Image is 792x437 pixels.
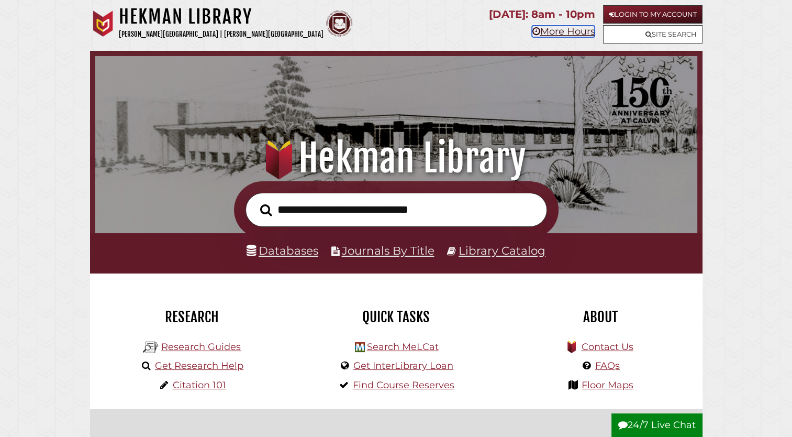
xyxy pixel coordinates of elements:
a: Library Catalog [459,244,545,257]
a: More Hours [532,26,595,37]
h1: Hekman Library [119,5,324,28]
a: Login to My Account [603,5,702,24]
button: Search [255,201,277,220]
h2: About [506,308,695,326]
a: Find Course Reserves [353,379,454,391]
a: Get InterLibrary Loan [353,360,453,372]
a: Site Search [603,25,702,43]
p: [DATE]: 8am - 10pm [489,5,595,24]
a: Search MeLCat [366,341,438,353]
img: Calvin University [90,10,116,37]
a: Contact Us [581,341,633,353]
a: Floor Maps [582,379,633,391]
a: Research Guides [161,341,241,353]
img: Hekman Library Logo [355,342,365,352]
a: Databases [247,244,318,257]
img: Calvin Theological Seminary [326,10,352,37]
h2: Quick Tasks [302,308,490,326]
i: Search [260,203,272,216]
a: Journals By Title [342,244,434,257]
p: [PERSON_NAME][GEOGRAPHIC_DATA] | [PERSON_NAME][GEOGRAPHIC_DATA] [119,28,324,40]
a: FAQs [595,360,620,372]
h2: Research [98,308,286,326]
h1: Hekman Library [107,135,685,181]
a: Citation 101 [173,379,226,391]
img: Hekman Library Logo [143,340,159,355]
a: Get Research Help [155,360,243,372]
